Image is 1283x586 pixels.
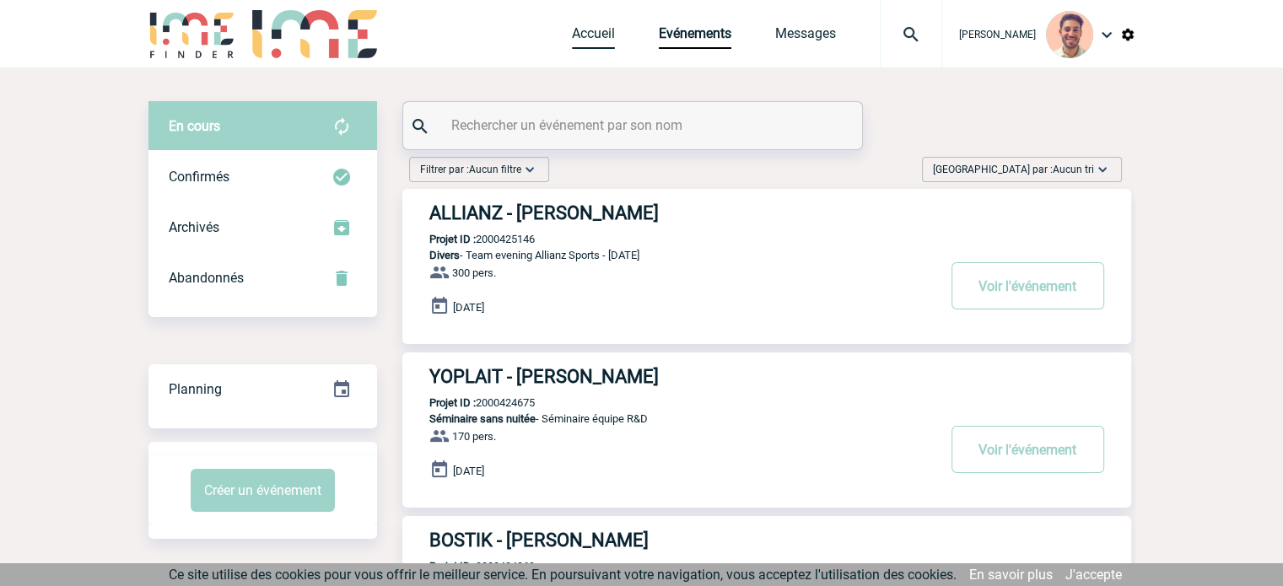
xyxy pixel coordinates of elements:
div: Retrouvez ici tous les événements que vous avez décidé d'archiver [148,202,377,253]
button: Voir l'événement [951,262,1104,309]
p: 2000424675 [402,396,535,409]
span: 170 pers. [452,430,496,443]
span: [PERSON_NAME] [959,29,1036,40]
a: En savoir plus [969,567,1053,583]
a: YOPLAIT - [PERSON_NAME] [402,366,1131,387]
span: 300 pers. [452,266,496,279]
p: - Séminaire équipe R&D [402,412,935,425]
span: [DATE] [453,301,484,314]
a: Evénements [659,25,731,49]
span: [GEOGRAPHIC_DATA] par : [933,161,1094,178]
span: Confirmés [169,169,229,185]
div: Retrouvez ici tous vos événements annulés [148,253,377,304]
span: Aucun tri [1053,164,1094,175]
span: Archivés [169,219,219,235]
p: 2000425146 [402,233,535,245]
h3: ALLIANZ - [PERSON_NAME] [429,202,935,223]
div: Retrouvez ici tous vos événements organisés par date et état d'avancement [148,364,377,415]
span: [DATE] [453,465,484,477]
a: ALLIANZ - [PERSON_NAME] [402,202,1131,223]
span: Aucun filtre [469,164,521,175]
span: Abandonnés [169,270,244,286]
span: Ce site utilise des cookies pour vous offrir le meilleur service. En poursuivant votre navigation... [169,567,957,583]
span: Divers [429,249,460,261]
a: Planning [148,363,377,413]
p: 2000424263 [402,560,535,573]
a: J'accepte [1065,567,1122,583]
div: Retrouvez ici tous vos évènements avant confirmation [148,101,377,152]
img: 132114-0.jpg [1046,11,1093,58]
p: - Team evening Allianz Sports - [DATE] [402,249,935,261]
b: Projet ID : [429,233,476,245]
h3: YOPLAIT - [PERSON_NAME] [429,366,935,387]
img: baseline_expand_more_white_24dp-b.png [521,161,538,178]
b: Projet ID : [429,396,476,409]
h3: BOSTIK - [PERSON_NAME] [429,530,935,551]
img: baseline_expand_more_white_24dp-b.png [1094,161,1111,178]
span: Séminaire sans nuitée [429,412,536,425]
a: Messages [775,25,836,49]
img: IME-Finder [148,10,236,58]
span: Filtrer par : [420,161,521,178]
button: Voir l'événement [951,426,1104,473]
span: Planning [169,381,222,397]
span: En cours [169,118,220,134]
button: Créer un événement [191,469,335,512]
a: BOSTIK - [PERSON_NAME] [402,530,1131,551]
b: Projet ID : [429,560,476,573]
input: Rechercher un événement par son nom [447,113,822,137]
a: Accueil [572,25,615,49]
